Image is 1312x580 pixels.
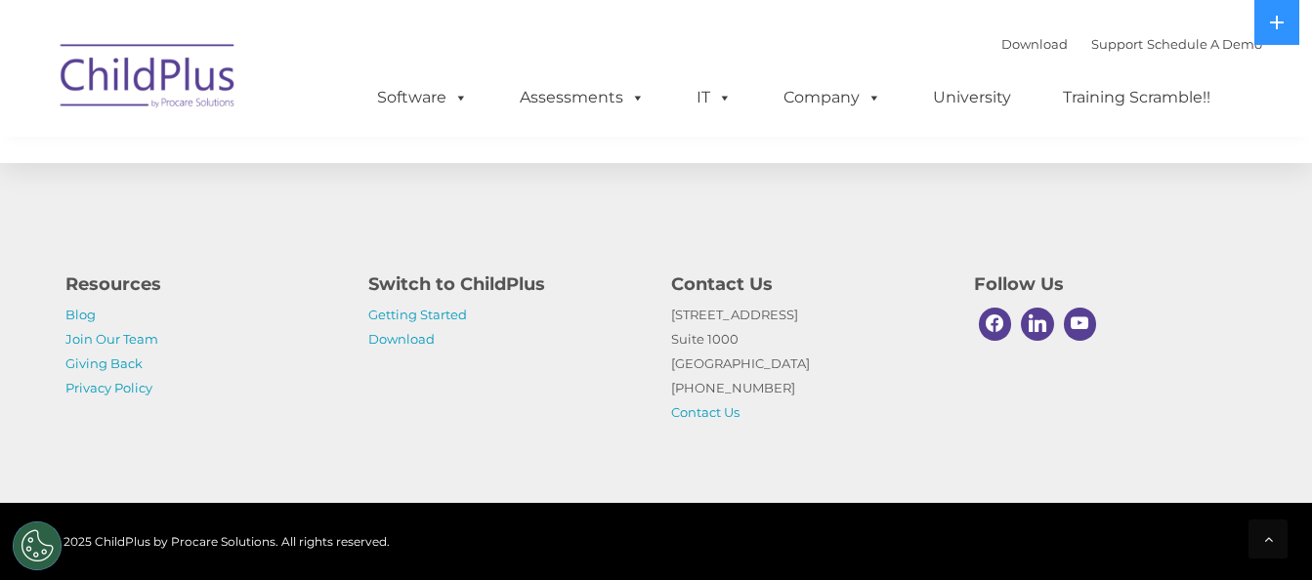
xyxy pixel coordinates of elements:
img: ChildPlus by Procare Solutions [51,30,246,128]
h4: Resources [65,270,339,298]
a: Assessments [500,78,664,117]
a: Facebook [974,303,1017,346]
a: Privacy Policy [65,380,152,395]
font: | [1001,36,1262,52]
a: Software [358,78,487,117]
h4: Switch to ChildPlus [368,270,642,298]
a: Getting Started [368,307,467,322]
a: IT [677,78,751,117]
a: Download [1001,36,1068,52]
h4: Follow Us [974,270,1248,298]
p: [STREET_ADDRESS] Suite 1000 [GEOGRAPHIC_DATA] [PHONE_NUMBER] [671,303,945,425]
a: Linkedin [1016,303,1059,346]
a: Join Our Team [65,331,158,347]
a: Download [368,331,435,347]
a: Schedule A Demo [1147,36,1262,52]
a: Training Scramble!! [1043,78,1230,117]
a: Giving Back [65,355,143,371]
a: Support [1091,36,1143,52]
span: Last name [272,129,331,144]
span: Phone number [272,209,355,224]
a: Company [764,78,901,117]
a: University [913,78,1031,117]
span: © 2025 ChildPlus by Procare Solutions. All rights reserved. [51,534,390,549]
a: Blog [65,307,96,322]
button: Cookies Settings [13,521,62,570]
a: Contact Us [671,404,740,420]
h4: Contact Us [671,270,945,298]
a: Youtube [1059,303,1102,346]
